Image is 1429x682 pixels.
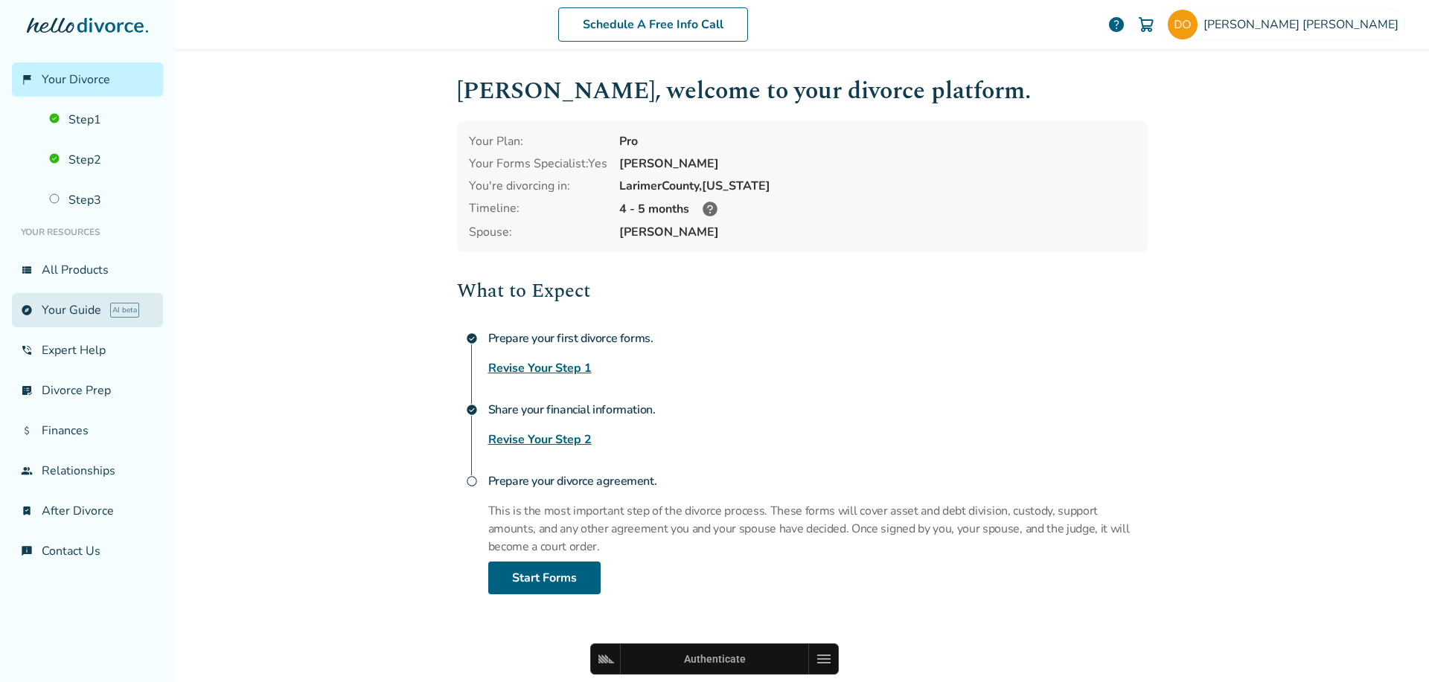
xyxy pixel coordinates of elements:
[466,332,478,344] span: check_circle
[488,431,592,448] a: Revise Your Step 2
[21,505,33,517] span: bookmark_check
[558,7,748,42] a: Schedule A Free Info Call
[469,224,607,240] span: Spouse:
[619,200,1136,218] div: 4 - 5 months
[1203,16,1404,33] span: [PERSON_NAME] [PERSON_NAME]
[21,465,33,477] span: group
[488,466,1148,496] h4: Prepare your divorce agreement.
[12,253,163,287] a: view_listAll Products
[466,475,478,487] span: radio_button_unchecked
[21,385,33,396] span: list_alt_check
[469,200,607,218] div: Timeline:
[110,303,139,318] span: AI beta
[40,103,163,137] a: Step1
[12,414,163,448] a: attach_moneyFinances
[488,562,601,594] a: Start Forms
[12,373,163,408] a: list_alt_checkDivorce Prep
[619,155,1136,172] div: [PERSON_NAME]
[21,304,33,316] span: explore
[1168,10,1198,39] img: singlefileline@hellodivorce.com
[40,143,163,177] a: Step2
[619,178,1136,194] div: Larimer County, [US_STATE]
[12,534,163,568] a: chat_infoContact Us
[457,276,1148,306] h2: What to Expect
[12,293,163,327] a: exploreYour GuideAI beta
[1137,16,1155,33] img: Cart
[488,359,592,377] a: Revise Your Step 1
[469,133,607,149] div: Your Plan:
[12,217,163,247] li: Your Resources
[488,502,1148,556] p: This is the most important step of the divorce process. These forms will cover asset and debt div...
[457,73,1148,109] h1: [PERSON_NAME] , welcome to your divorce platform.
[469,178,607,194] div: You're divorcing in:
[21,74,33,86] span: flag_2
[12,494,163,528] a: bookmark_checkAfter Divorce
[466,404,478,416] span: check_circle
[21,264,33,276] span: view_list
[619,224,1136,240] span: [PERSON_NAME]
[12,454,163,488] a: groupRelationships
[488,324,1148,353] h4: Prepare your first divorce forms.
[12,62,163,97] a: flag_2Your Divorce
[42,71,110,88] span: Your Divorce
[21,425,33,437] span: attach_money
[469,155,607,172] div: Your Forms Specialist: Yes
[40,183,163,217] a: Step3
[619,133,1136,149] div: Pro
[1355,611,1429,682] iframe: Chat Widget
[21,545,33,557] span: chat_info
[12,333,163,367] a: phone_in_talkExpert Help
[21,344,33,356] span: phone_in_talk
[1107,16,1125,33] a: help
[488,395,1148,425] h4: Share your financial information.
